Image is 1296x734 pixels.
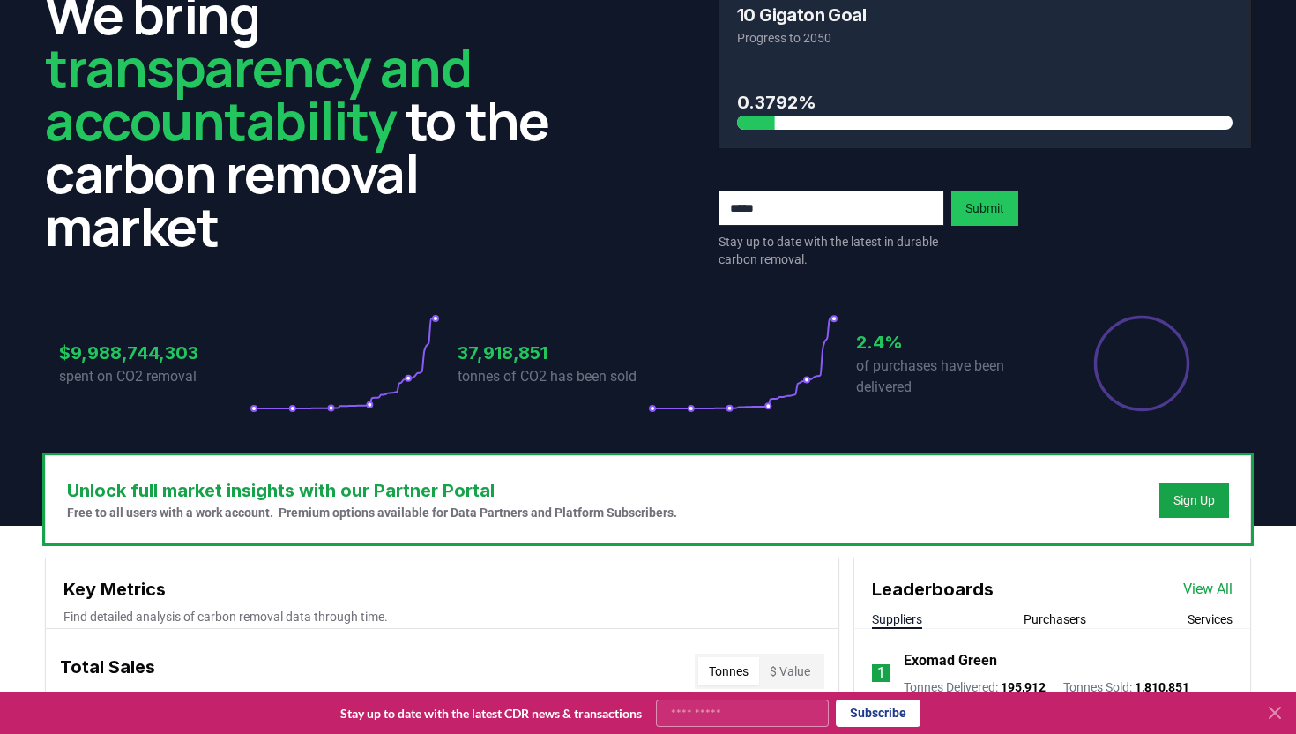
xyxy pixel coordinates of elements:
button: Suppliers [872,610,922,628]
h3: Unlock full market insights with our Partner Portal [67,477,677,504]
a: Exomad Green [904,650,997,671]
h3: Total Sales [60,654,155,689]
p: Free to all users with a work account. Premium options available for Data Partners and Platform S... [67,504,677,521]
h3: Key Metrics [63,576,821,603]
p: of purchases have been delivered [856,356,1046,398]
h3: 2.4% [856,329,1046,356]
button: Tonnes [698,657,759,685]
p: Tonnes Delivered : [904,678,1046,696]
p: spent on CO2 removal [59,366,250,387]
a: Sign Up [1173,491,1215,509]
button: Sign Up [1159,483,1229,518]
p: Find detailed analysis of carbon removal data through time. [63,608,821,625]
h3: $9,988,744,303 [59,340,250,366]
h3: 37,918,851 [458,340,648,366]
p: Stay up to date with the latest in durable carbon removal. [719,233,944,268]
h3: 10 Gigaton Goal [737,6,866,24]
h3: 0.3792% [737,89,1233,116]
button: $ Value [759,657,821,685]
a: View All [1183,579,1233,600]
div: Percentage of sales delivered [1092,314,1191,413]
span: transparency and accountability [45,31,471,156]
button: Services [1188,610,1233,628]
button: Purchasers [1024,610,1086,628]
h3: Leaderboards [872,576,994,603]
span: 1,810,851 [1135,680,1189,694]
p: 1 [877,663,885,684]
span: 195,912 [1001,680,1046,694]
p: tonnes of CO2 has been sold [458,366,648,387]
p: Progress to 2050 [737,29,1233,47]
p: Tonnes Sold : [1063,678,1189,696]
button: Submit [951,191,1018,226]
